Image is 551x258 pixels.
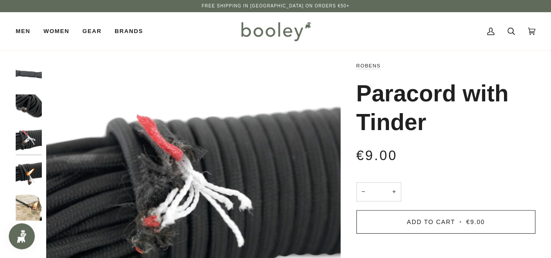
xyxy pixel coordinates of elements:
[115,27,143,36] span: Brands
[16,12,37,50] a: Men
[16,194,42,221] img: Robens Paracord with Tinder - Booley Galway
[37,12,76,50] a: Women
[16,61,42,87] img: Robens Paracord with Tinder - Booley Galway
[356,148,398,163] span: €9.00
[16,27,30,36] span: Men
[387,182,401,202] button: +
[16,161,42,187] img: Robens Paracord with Tinder - Booley Galway
[407,218,455,225] span: Add to Cart
[356,182,401,202] input: Quantity
[202,3,349,10] p: Free Shipping in [GEOGRAPHIC_DATA] on Orders €50+
[76,12,108,50] a: Gear
[356,79,529,137] h1: Paracord with Tinder
[16,94,42,121] img: Robens Paracord with Tinder - Booley Galway
[82,27,101,36] span: Gear
[16,127,42,154] img: Robens Paracord with Tinder - Booley Galway
[108,12,149,50] a: Brands
[44,27,69,36] span: Women
[237,19,314,44] img: Booley
[356,63,381,68] a: Robens
[457,218,463,225] span: •
[356,210,535,234] button: Add to Cart • €9.00
[466,218,485,225] span: €9.00
[356,182,370,202] button: −
[9,223,35,249] iframe: Button to open loyalty program pop-up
